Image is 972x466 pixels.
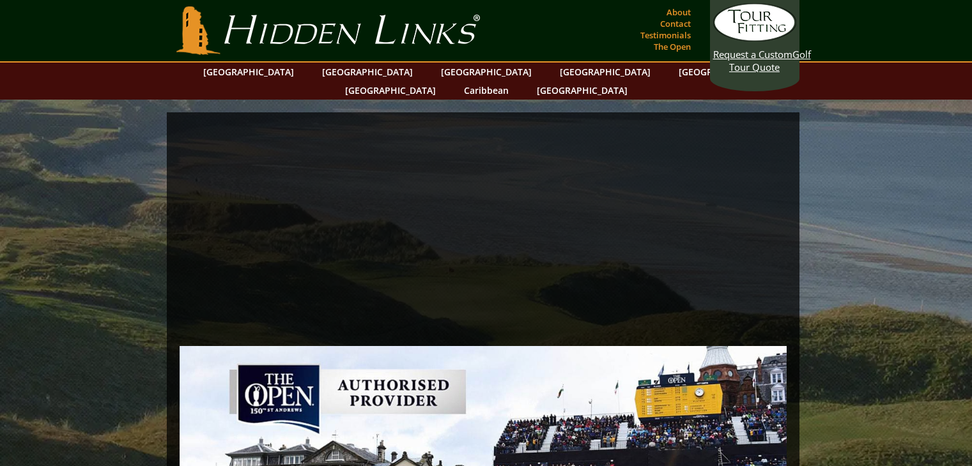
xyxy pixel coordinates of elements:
a: Request a CustomGolf Tour Quote [713,3,796,73]
a: Caribbean [458,81,515,100]
a: The Open [651,38,694,56]
a: [GEOGRAPHIC_DATA] [530,81,634,100]
a: Testimonials [637,26,694,44]
span: Request a Custom [713,48,792,61]
a: [GEOGRAPHIC_DATA] [316,63,419,81]
a: About [663,3,694,21]
a: [GEOGRAPHIC_DATA] [672,63,776,81]
a: Contact [657,15,694,33]
a: [GEOGRAPHIC_DATA] [339,81,442,100]
a: [GEOGRAPHIC_DATA] [197,63,300,81]
a: [GEOGRAPHIC_DATA] [553,63,657,81]
a: [GEOGRAPHIC_DATA] [435,63,538,81]
iframe: Sir-Nick-Favorite-memories-from-St-Andrews [286,125,679,346]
